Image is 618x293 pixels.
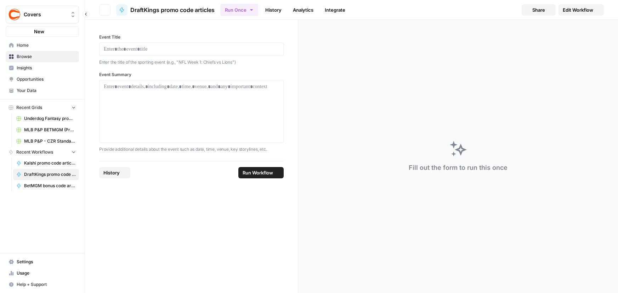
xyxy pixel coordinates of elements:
[238,167,284,178] button: Run Workflow
[289,4,318,16] a: Analytics
[6,74,79,85] a: Opportunities
[6,102,79,113] button: Recent Grids
[34,28,44,35] span: New
[563,6,593,13] span: Edit Workflow
[24,183,76,189] span: BetMGM bonus code articles
[6,279,79,290] button: Help + Support
[99,34,284,40] label: Event Title
[13,180,79,191] a: BetMGM bonus code articles
[6,6,79,23] button: Workspace: Covers
[13,124,79,136] a: MLB P&P BETMGM (Production) Grid (1)
[99,71,284,78] label: Event Summary
[103,169,120,176] span: History
[6,62,79,74] a: Insights
[261,4,286,16] a: History
[17,281,76,288] span: Help + Support
[6,85,79,96] a: Your Data
[17,270,76,276] span: Usage
[6,51,79,62] a: Browse
[24,115,76,122] span: Underdog Fantasy promo code articles Grid
[243,169,273,176] span: Run Workflow
[116,4,215,16] a: DraftKings promo code articles
[220,4,258,16] button: Run Once
[17,87,76,94] span: Your Data
[24,138,76,144] span: MLB P&P - CZR Standard (Production) Grid
[6,256,79,268] a: Settings
[99,167,130,178] button: History
[24,171,76,178] span: DraftKings promo code articles
[522,4,556,16] button: Share
[8,8,21,21] img: Covers Logo
[6,147,79,157] button: Recent Workflows
[24,127,76,133] span: MLB P&P BETMGM (Production) Grid (1)
[6,26,79,37] button: New
[17,53,76,60] span: Browse
[24,160,76,166] span: Kalshi promo code articles
[99,146,284,153] p: Provide additional details about the event such as date, time, venue, key storylines, etc.
[409,163,508,173] div: Fill out the form to run this once
[16,104,42,111] span: Recent Grids
[13,157,79,169] a: Kalshi promo code articles
[17,42,76,48] span: Home
[6,40,79,51] a: Home
[17,65,76,71] span: Insights
[16,149,53,155] span: Recent Workflows
[13,113,79,124] a: Underdog Fantasy promo code articles Grid
[99,59,284,66] p: Enter the title of the sporting event (e.g., "NFL Week 1: Chiefs vs Lions")
[321,4,350,16] a: Integrate
[17,259,76,265] span: Settings
[532,6,545,13] span: Share
[6,268,79,279] a: Usage
[559,4,604,16] a: Edit Workflow
[17,76,76,82] span: Opportunities
[13,169,79,180] a: DraftKings promo code articles
[24,11,67,18] span: Covers
[13,136,79,147] a: MLB P&P - CZR Standard (Production) Grid
[130,6,215,14] span: DraftKings promo code articles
